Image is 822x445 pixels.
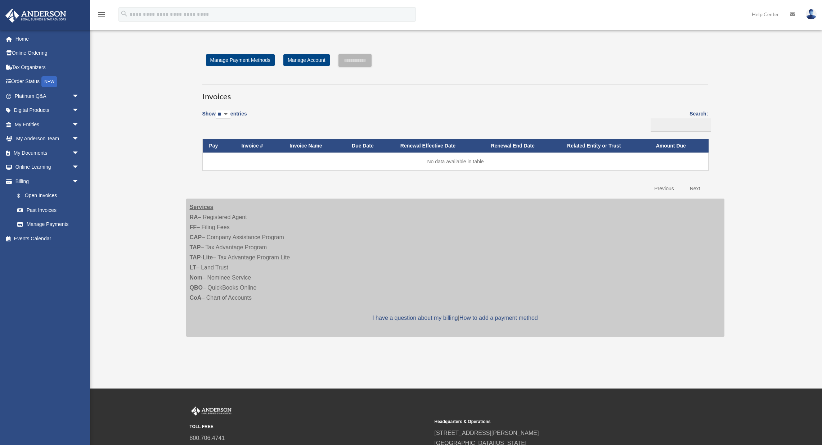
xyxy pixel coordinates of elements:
strong: TAP-Lite [190,254,213,260]
label: Show entries [202,109,247,126]
th: Related Entity or Trust: activate to sort column ascending [561,139,650,153]
strong: LT [190,264,196,271]
strong: CAP [190,234,202,240]
i: search [120,10,128,18]
p: | [190,313,721,323]
img: Anderson Advisors Platinum Portal [190,407,233,416]
a: Billingarrow_drop_down [5,174,86,189]
label: Search: [648,109,708,132]
a: Online Learningarrow_drop_down [5,160,90,174]
a: Online Ordering [5,46,90,60]
span: arrow_drop_down [72,146,86,160]
strong: Services [190,204,214,210]
a: I have a question about my billing [372,315,458,321]
span: arrow_drop_down [72,89,86,104]
div: NEW [41,76,57,87]
a: Home [5,32,90,46]
strong: QBO [190,285,203,291]
a: Past Invoices [10,203,86,217]
th: Due Date: activate to sort column ascending [345,139,394,153]
td: No data available in table [203,153,709,171]
strong: RA [190,214,198,220]
th: Pay: activate to sort column descending [203,139,235,153]
th: Renewal Effective Date: activate to sort column ascending [394,139,485,153]
span: arrow_drop_down [72,160,86,175]
input: Search: [651,118,711,132]
th: Invoice #: activate to sort column ascending [235,139,283,153]
h3: Invoices [202,84,708,102]
a: 800.706.4741 [190,435,225,441]
a: My Anderson Teamarrow_drop_down [5,132,90,146]
a: Digital Productsarrow_drop_down [5,103,90,118]
a: Order StatusNEW [5,74,90,89]
a: Manage Payments [10,217,86,232]
a: $Open Invoices [10,189,83,203]
span: arrow_drop_down [72,174,86,189]
img: User Pic [806,9,817,19]
a: Previous [649,181,679,196]
strong: FF [190,224,197,230]
th: Renewal End Date: activate to sort column ascending [484,139,561,153]
a: How to add a payment method [459,315,538,321]
a: Events Calendar [5,231,90,246]
a: [STREET_ADDRESS][PERSON_NAME] [435,430,539,436]
small: TOLL FREE [190,423,430,431]
strong: TAP [190,244,201,250]
i: menu [97,10,106,19]
span: arrow_drop_down [72,103,86,118]
span: arrow_drop_down [72,132,86,146]
a: My Entitiesarrow_drop_down [5,117,90,132]
a: Next [684,181,706,196]
img: Anderson Advisors Platinum Portal [3,9,68,23]
div: – Registered Agent – Filing Fees – Company Assistance Program – Tax Advantage Program – Tax Advan... [186,199,724,337]
th: Amount Due: activate to sort column ascending [650,139,709,153]
a: My Documentsarrow_drop_down [5,146,90,160]
small: Headquarters & Operations [435,418,674,426]
span: $ [21,191,25,200]
th: Invoice Name: activate to sort column ascending [283,139,345,153]
a: Tax Organizers [5,60,90,74]
strong: Nom [190,274,203,281]
span: arrow_drop_down [72,117,86,132]
a: Manage Payment Methods [206,54,275,66]
select: Showentries [216,110,230,119]
a: Manage Account [283,54,329,66]
strong: CoA [190,295,202,301]
a: Platinum Q&Aarrow_drop_down [5,89,90,103]
a: menu [97,13,106,19]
